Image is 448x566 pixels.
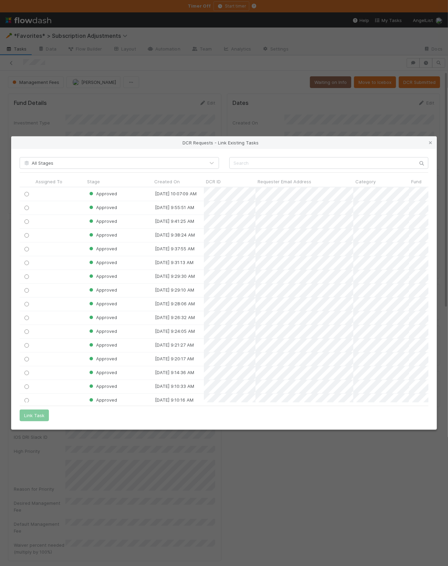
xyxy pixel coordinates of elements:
div: [DATE] 9:20:17 AM [155,355,194,362]
div: [DATE] 9:37:55 AM [155,245,195,252]
input: Toggle Row Selected [24,329,29,334]
input: Search [229,157,429,169]
div: [DATE] 9:31:13 AM [155,259,194,266]
input: Toggle Row Selected [24,247,29,251]
span: Approved [88,328,117,334]
span: Approved [88,356,117,361]
div: Approved [88,286,117,293]
div: Approved [88,245,117,252]
span: DCR ID [206,178,221,185]
span: Approved [88,342,117,348]
div: Approved [88,369,117,376]
span: Approved [88,370,117,375]
input: Toggle Row Selected [24,371,29,375]
div: [DATE] 9:28:06 AM [155,300,195,307]
div: [DATE] 9:24:05 AM [155,328,195,335]
input: Toggle Row Selected [24,288,29,293]
div: Approved [88,355,117,362]
div: [DATE] 9:38:24 AM [155,231,195,238]
div: Approved [88,383,117,390]
div: [DATE] 9:10:16 AM [155,396,194,403]
span: Approved [88,315,117,320]
div: Approved [88,218,117,225]
span: Stage [87,178,100,185]
button: Link Task [20,410,49,421]
div: Approved [88,300,117,307]
div: [DATE] 9:26:32 AM [155,314,195,321]
span: Approved [88,191,117,196]
div: Approved [88,259,117,266]
span: Approved [88,260,117,265]
div: Approved [88,204,117,211]
input: Toggle Row Selected [24,219,29,224]
span: Created On [154,178,180,185]
input: Toggle Row Selected [24,206,29,210]
span: Category [355,178,376,185]
span: Approved [88,218,117,224]
input: Toggle Row Selected [24,398,29,403]
div: Approved [88,190,117,197]
span: Requester Email Address [258,178,311,185]
span: Assigned To [35,178,62,185]
div: [DATE] 9:55:51 AM [155,204,194,211]
div: [DATE] 9:10:33 AM [155,383,194,390]
span: Fund [411,178,421,185]
div: [DATE] 9:21:27 AM [155,341,194,348]
div: Approved [88,328,117,335]
div: Approved [88,396,117,403]
div: Approved [88,341,117,348]
div: Approved [88,273,117,280]
span: Approved [88,273,117,279]
input: Toggle Row Selected [24,343,29,348]
span: All Stages [23,160,53,166]
div: [DATE] 10:07:09 AM [155,190,197,197]
input: Toggle Row Selected [24,316,29,320]
span: Approved [88,232,117,238]
div: Approved [88,314,117,321]
input: Toggle Row Selected [24,384,29,389]
div: [DATE] 9:29:10 AM [155,286,194,293]
input: Toggle Row Selected [24,261,29,265]
input: Toggle Row Selected [24,274,29,279]
span: Approved [88,287,117,293]
span: Approved [88,383,117,389]
input: Toggle Row Selected [24,192,29,196]
span: Approved [88,246,117,251]
span: Approved [88,205,117,210]
div: DCR Requests - Link Existing Tasks [11,137,437,149]
input: Toggle Row Selected [24,357,29,361]
div: [DATE] 9:14:36 AM [155,369,194,376]
input: Toggle Row Selected [24,302,29,306]
input: Toggle Row Selected [24,233,29,238]
div: [DATE] 9:29:30 AM [155,273,195,280]
span: Approved [88,397,117,403]
span: Approved [88,301,117,306]
div: [DATE] 9:41:25 AM [155,218,194,225]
